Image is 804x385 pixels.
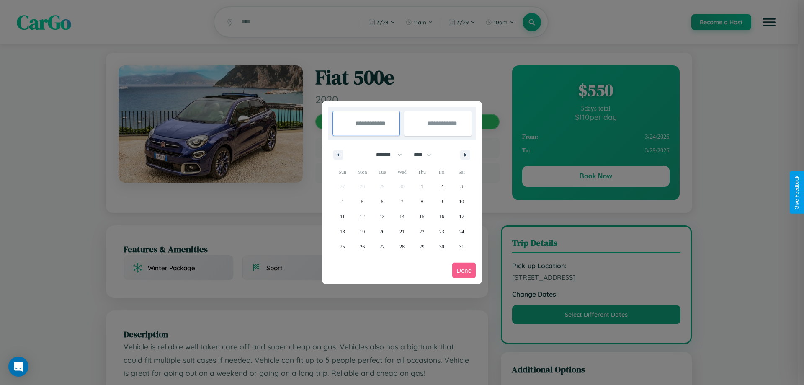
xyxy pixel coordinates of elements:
button: 17 [452,209,472,224]
button: 11 [332,209,352,224]
span: 13 [380,209,385,224]
button: 8 [412,194,432,209]
span: 21 [399,224,405,239]
span: 30 [439,239,444,254]
button: 5 [352,194,372,209]
button: Done [452,263,476,278]
span: 8 [420,194,423,209]
span: 1 [420,179,423,194]
span: 24 [459,224,464,239]
button: 13 [372,209,392,224]
button: 25 [332,239,352,254]
span: 15 [419,209,424,224]
span: 23 [439,224,444,239]
button: 31 [452,239,472,254]
span: 19 [360,224,365,239]
span: 10 [459,194,464,209]
span: 18 [340,224,345,239]
span: Thu [412,165,432,179]
button: 9 [432,194,451,209]
span: Wed [392,165,412,179]
div: Open Intercom Messenger [8,357,28,377]
span: 3 [460,179,463,194]
button: 19 [352,224,372,239]
button: 6 [372,194,392,209]
span: 14 [399,209,405,224]
button: 1 [412,179,432,194]
button: 23 [432,224,451,239]
button: 10 [452,194,472,209]
span: 16 [439,209,444,224]
span: Tue [372,165,392,179]
span: Sun [332,165,352,179]
span: 20 [380,224,385,239]
span: 22 [419,224,424,239]
button: 21 [392,224,412,239]
span: 29 [419,239,424,254]
button: 15 [412,209,432,224]
span: 12 [360,209,365,224]
button: 4 [332,194,352,209]
button: 30 [432,239,451,254]
button: 27 [372,239,392,254]
button: 29 [412,239,432,254]
div: Give Feedback [794,176,800,209]
span: Mon [352,165,372,179]
button: 18 [332,224,352,239]
button: 14 [392,209,412,224]
button: 2 [432,179,451,194]
span: Fri [432,165,451,179]
button: 22 [412,224,432,239]
button: 3 [452,179,472,194]
span: 7 [401,194,403,209]
span: 25 [340,239,345,254]
span: 11 [340,209,345,224]
span: 6 [381,194,384,209]
span: 17 [459,209,464,224]
button: 20 [372,224,392,239]
button: 28 [392,239,412,254]
span: 9 [441,194,443,209]
span: 2 [441,179,443,194]
button: 16 [432,209,451,224]
button: 12 [352,209,372,224]
span: 4 [341,194,344,209]
span: 31 [459,239,464,254]
button: 26 [352,239,372,254]
span: 26 [360,239,365,254]
button: 24 [452,224,472,239]
button: 7 [392,194,412,209]
span: 28 [399,239,405,254]
span: 27 [380,239,385,254]
span: 5 [361,194,363,209]
span: Sat [452,165,472,179]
